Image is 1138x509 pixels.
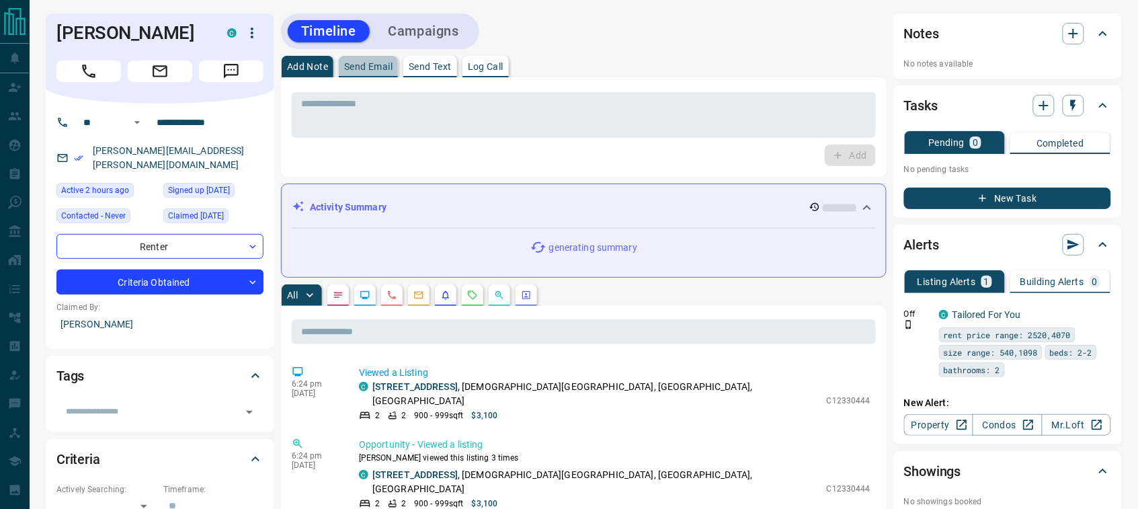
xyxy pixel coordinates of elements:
button: Open [129,114,145,130]
svg: Requests [467,290,478,301]
svg: Email Verified [74,153,83,163]
p: 6:24 pm [292,379,339,389]
p: All [287,290,298,300]
div: Tasks [904,89,1111,122]
p: 1 [984,277,989,286]
p: Activity Summary [310,200,387,214]
span: size range: 540,1098 [944,346,1038,359]
p: Building Alerts [1020,277,1084,286]
span: rent price range: 2520,4070 [944,328,1071,342]
p: Completed [1037,139,1084,148]
h2: Tasks [904,95,938,116]
p: C12330444 [827,395,870,407]
h2: Tags [56,365,84,387]
div: condos.ca [227,28,237,38]
svg: Emails [413,290,424,301]
p: No notes available [904,58,1111,70]
p: [DATE] [292,389,339,398]
div: Tags [56,360,263,392]
p: Actively Searching: [56,483,157,496]
svg: Lead Browsing Activity [360,290,370,301]
svg: Agent Actions [521,290,532,301]
p: C12330444 [827,483,870,495]
div: Criteria [56,443,263,475]
a: Tailored For You [952,309,1021,320]
span: Message [199,61,263,82]
div: Renter [56,234,263,259]
p: , [DEMOGRAPHIC_DATA][GEOGRAPHIC_DATA], [GEOGRAPHIC_DATA], [GEOGRAPHIC_DATA] [372,380,820,408]
span: Call [56,61,121,82]
div: Wed Sep 08 2021 [163,208,263,227]
p: generating summary [549,241,637,255]
p: Viewed a Listing [359,366,870,380]
p: New Alert: [904,396,1111,410]
p: 900 - 999 sqft [414,409,463,422]
div: condos.ca [939,310,948,319]
p: , [DEMOGRAPHIC_DATA][GEOGRAPHIC_DATA], [GEOGRAPHIC_DATA], [GEOGRAPHIC_DATA] [372,468,820,496]
button: Campaigns [375,20,473,42]
button: Timeline [288,20,370,42]
div: Thu Aug 14 2025 [56,183,157,202]
div: Wed Sep 08 2021 [163,183,263,202]
svg: Listing Alerts [440,290,451,301]
svg: Calls [387,290,397,301]
p: [DATE] [292,461,339,470]
div: Notes [904,17,1111,50]
a: [STREET_ADDRESS] [372,381,458,392]
a: [STREET_ADDRESS] [372,469,458,480]
p: [PERSON_NAME] [56,313,263,336]
div: condos.ca [359,382,368,391]
div: condos.ca [359,470,368,479]
p: 6:24 pm [292,451,339,461]
a: Mr.Loft [1042,414,1111,436]
span: Email [128,61,192,82]
p: Send Email [344,62,393,71]
p: 0 [973,138,978,147]
p: Listing Alerts [918,277,976,286]
h2: Notes [904,23,939,44]
h1: [PERSON_NAME] [56,22,207,44]
span: Signed up [DATE] [168,184,230,197]
h2: Showings [904,461,961,482]
p: Log Call [468,62,503,71]
div: Alerts [904,229,1111,261]
p: 2 [401,409,406,422]
button: Open [240,403,259,422]
h2: Alerts [904,234,939,256]
p: $3,100 [472,409,498,422]
p: 2 [375,409,380,422]
p: Claimed By: [56,301,263,313]
p: Pending [928,138,965,147]
svg: Opportunities [494,290,505,301]
a: Property [904,414,973,436]
p: Send Text [409,62,452,71]
p: [PERSON_NAME] viewed this listing 3 times [359,452,870,464]
div: Activity Summary [292,195,875,220]
p: 0 [1092,277,1098,286]
p: Add Note [287,62,328,71]
span: Active 2 hours ago [61,184,129,197]
button: New Task [904,188,1111,209]
p: No pending tasks [904,159,1111,180]
span: beds: 2-2 [1050,346,1092,359]
p: No showings booked [904,496,1111,508]
svg: Push Notification Only [904,320,913,329]
div: Showings [904,455,1111,487]
h2: Criteria [56,448,100,470]
svg: Notes [333,290,343,301]
span: Contacted - Never [61,209,126,223]
span: Claimed [DATE] [168,209,224,223]
p: Opportunity - Viewed a listing [359,438,870,452]
a: [PERSON_NAME][EMAIL_ADDRESS][PERSON_NAME][DOMAIN_NAME] [93,145,245,170]
div: Criteria Obtained [56,270,263,295]
p: Timeframe: [163,483,263,496]
a: Condos [973,414,1042,436]
p: Off [904,308,931,320]
span: bathrooms: 2 [944,363,1000,377]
